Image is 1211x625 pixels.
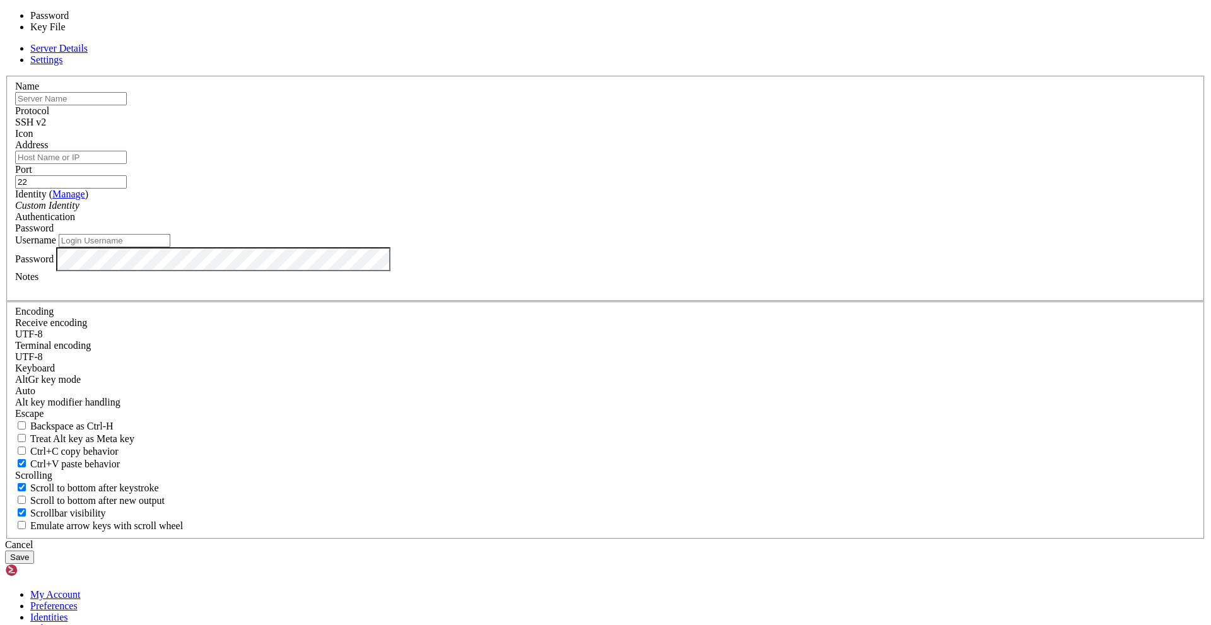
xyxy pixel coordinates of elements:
label: Ctrl-C copies if true, send ^C to host if false. Ctrl-Shift-C sends ^C to host if true, copies if... [15,446,119,457]
input: Scroll to bottom after new output [18,496,26,504]
input: Host Name or IP [15,151,127,164]
label: Icon [15,128,33,139]
input: Backspace as Ctrl-H [18,421,26,429]
label: Controls how the Alt key is handled. Escape: Send an ESC prefix. 8-Bit: Add 128 to the typed char... [15,397,120,407]
label: Whether to scroll to the bottom on any keystroke. [15,482,159,493]
span: ( ) [49,189,88,199]
i: Custom Identity [15,200,79,211]
a: Settings [30,54,63,65]
input: Login Username [59,234,170,247]
li: Password [30,10,135,21]
span: Scroll to bottom after keystroke [30,482,159,493]
span: Password [15,223,54,233]
span: Treat Alt key as Meta key [30,433,134,444]
div: Auto [15,385,1196,397]
button: Save [5,551,34,564]
span: Backspace as Ctrl-H [30,421,114,431]
label: Protocol [15,105,49,116]
li: Key File [30,21,135,33]
div: Cancel [5,539,1206,551]
input: Treat Alt key as Meta key [18,434,26,442]
label: Name [15,81,39,91]
div: Custom Identity [15,200,1196,211]
label: Address [15,139,48,150]
span: Scrollbar visibility [30,508,106,518]
span: Auto [15,385,35,396]
input: Ctrl+V paste behavior [18,459,26,467]
span: Escape [15,408,44,419]
div: Escape [15,408,1196,419]
span: SSH v2 [15,117,46,127]
div: UTF-8 [15,329,1196,340]
label: Keyboard [15,363,55,373]
input: Scrollbar visibility [18,508,26,517]
label: If true, the backspace should send BS ('\x08', aka ^H). Otherwise the backspace key should send '... [15,421,114,431]
input: Scroll to bottom after keystroke [18,483,26,491]
a: Identities [30,612,68,622]
div: SSH v2 [15,117,1196,128]
input: Emulate arrow keys with scroll wheel [18,521,26,529]
label: Username [15,235,56,245]
input: Port Number [15,175,127,189]
span: Emulate arrow keys with scroll wheel [30,520,183,531]
label: Port [15,164,32,175]
a: My Account [30,589,81,600]
label: The vertical scrollbar mode. [15,508,106,518]
span: Ctrl+V paste behavior [30,459,120,469]
div: Password [15,223,1196,234]
label: Identity [15,189,88,199]
span: Ctrl+C copy behavior [30,446,119,457]
label: Whether the Alt key acts as a Meta key or as a distinct Alt key. [15,433,134,444]
a: Manage [52,189,85,199]
label: Ctrl+V pastes if true, sends ^V to host if false. Ctrl+Shift+V sends ^V to host if true, pastes i... [15,459,120,469]
label: When using the alternative screen buffer, and DECCKM (Application Cursor Keys) is active, mouse w... [15,520,183,531]
a: Server Details [30,43,88,54]
label: Set the expected encoding for data received from the host. If the encodings do not match, visual ... [15,374,81,385]
label: The default terminal encoding. ISO-2022 enables character map translations (like graphics maps). ... [15,340,91,351]
input: Server Name [15,92,127,105]
span: UTF-8 [15,351,43,362]
label: Authentication [15,211,75,222]
label: Set the expected encoding for data received from the host. If the encodings do not match, visual ... [15,317,87,328]
label: Scrolling [15,470,52,481]
label: Notes [15,271,38,282]
img: Shellngn [5,564,78,576]
input: Ctrl+C copy behavior [18,447,26,455]
span: UTF-8 [15,329,43,339]
label: Encoding [15,306,54,317]
span: Scroll to bottom after new output [30,495,165,506]
div: UTF-8 [15,351,1196,363]
label: Password [15,253,54,264]
label: Scroll to bottom after new output. [15,495,165,506]
a: Preferences [30,600,78,611]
